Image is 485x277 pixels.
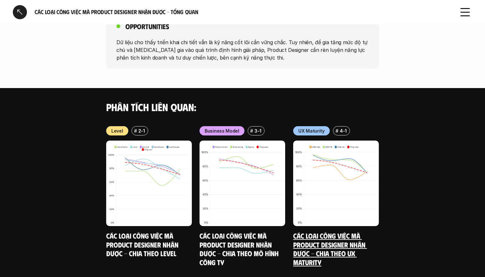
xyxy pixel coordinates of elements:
[125,22,169,31] h5: Opportunities
[134,128,137,133] h6: #
[335,128,338,133] h6: #
[35,8,450,16] h6: Các loại công việc mà Product Designer nhận được - Tổng quan
[200,231,280,266] a: Các loại công việc mà Product Designer nhận được - Chia theo mô hình công ty
[138,127,145,134] p: 2-1
[111,127,123,134] p: Level
[106,231,180,257] a: Các loại công việc mà Product Designer nhận được - Chia theo Level
[293,231,367,266] a: Các loại công việc mà Product Designer nhận được - Chia theo UX Maturity
[298,127,325,134] p: UX Maturity
[205,127,239,134] p: Business Model
[116,38,369,61] p: Dữ liệu cho thấy triển khai chi tiết vẫn là kỹ năng cốt lõi cần vững chắc. Tuy nhiên, để gia tăng...
[254,127,261,134] p: 3-1
[340,127,347,134] p: 4-1
[250,128,253,133] h6: #
[106,101,379,113] h4: Phân tích liên quan:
